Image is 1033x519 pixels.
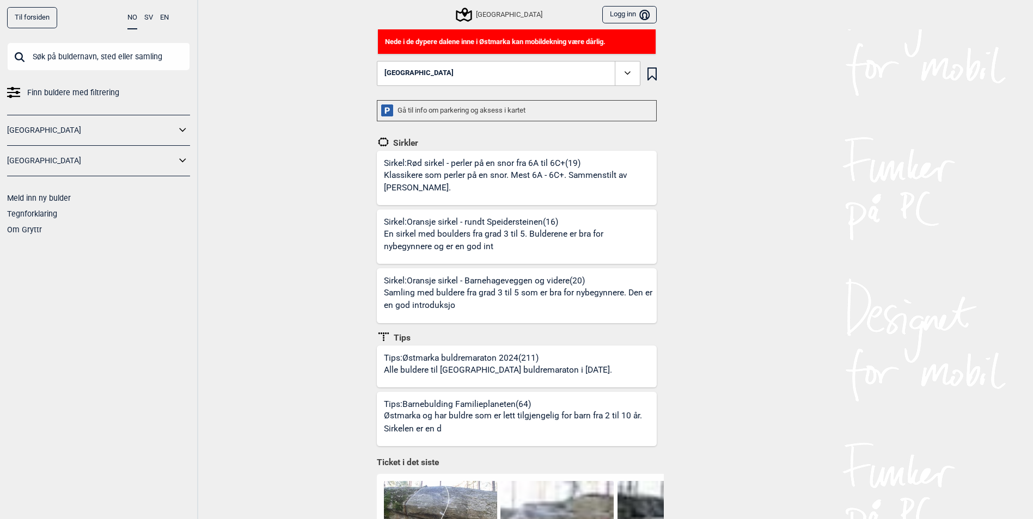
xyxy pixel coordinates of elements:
[377,151,657,205] a: Sirkel:Rød sirkel - perler på en snor fra 6A til 6C+(19)Klassikere som perler på en snor. Mest 6A...
[384,169,653,195] p: Klassikere som perler på en snor. Mest 6A - 6C+. Sammenstilt av [PERSON_NAME].
[377,392,657,446] a: Tips:Barnebulding Familieplaneten(64)Østmarka og har buldre som er lett tilgjengelig for barn fra...
[7,85,190,101] a: Finn buldere med filtrering
[7,7,57,28] a: Til forsiden
[384,275,657,323] div: Sirkel: Oransje sirkel - Barnehageveggen og videre (20)
[384,287,653,312] p: Samling med buldere fra grad 3 til 5 som er bra for nybegynnere. Den er en god introduksjo
[7,194,71,202] a: Meld inn ny bulder
[377,100,657,121] div: Gå til info om parkering og aksess i kartet
[384,69,454,77] span: [GEOGRAPHIC_DATA]
[384,353,616,387] div: Tips: Østmarka buldremaraton 2024 (211)
[127,7,137,29] button: NO
[384,399,657,446] div: Tips: Barnebulding Familieplaneten (64)
[27,85,119,101] span: Finn buldere med filtrering
[7,122,176,138] a: [GEOGRAPHIC_DATA]
[377,345,657,387] a: Tips:Østmarka buldremaraton 2024(211)Alle buldere til [GEOGRAPHIC_DATA] buldremaraton i [DATE].
[160,7,169,28] button: EN
[7,42,190,71] input: Søk på buldernavn, sted eller samling
[377,61,640,86] button: [GEOGRAPHIC_DATA]
[390,138,419,149] span: Sirkler
[385,36,649,47] p: Nede i de dypere dalene inne i Østmarka kan mobildekning være dårlig.
[457,8,542,21] div: [GEOGRAPHIC_DATA]
[7,225,42,234] a: Om Gryttr
[377,268,657,323] a: Sirkel:Oransje sirkel - Barnehageveggen og videre(20)Samling med buldere fra grad 3 til 5 som er ...
[390,332,411,343] span: Tips
[7,153,176,169] a: [GEOGRAPHIC_DATA]
[377,457,657,469] h1: Ticket i det siste
[377,209,657,264] a: Sirkel:Oransje sirkel - rundt Speidersteinen(16)En sirkel med boulders fra grad 3 til 5. Bulderen...
[144,7,153,28] button: SV
[384,228,653,254] p: En sirkel med boulders fra grad 3 til 5. Bulderene er bra for nybegynnere og er en god int
[384,217,657,264] div: Sirkel: Oransje sirkel - rundt Speidersteinen (16)
[384,158,657,205] div: Sirkel: Rød sirkel - perler på en snor fra 6A til 6C+ (19)
[384,364,612,376] p: Alle buldere til [GEOGRAPHIC_DATA] buldremaraton i [DATE].
[7,209,57,218] a: Tegnforklaring
[384,410,653,435] p: Østmarka og har buldre som er lett tilgjengelig for barn fra 2 til 10 år. Sirkelen er en d
[602,6,656,24] button: Logg inn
